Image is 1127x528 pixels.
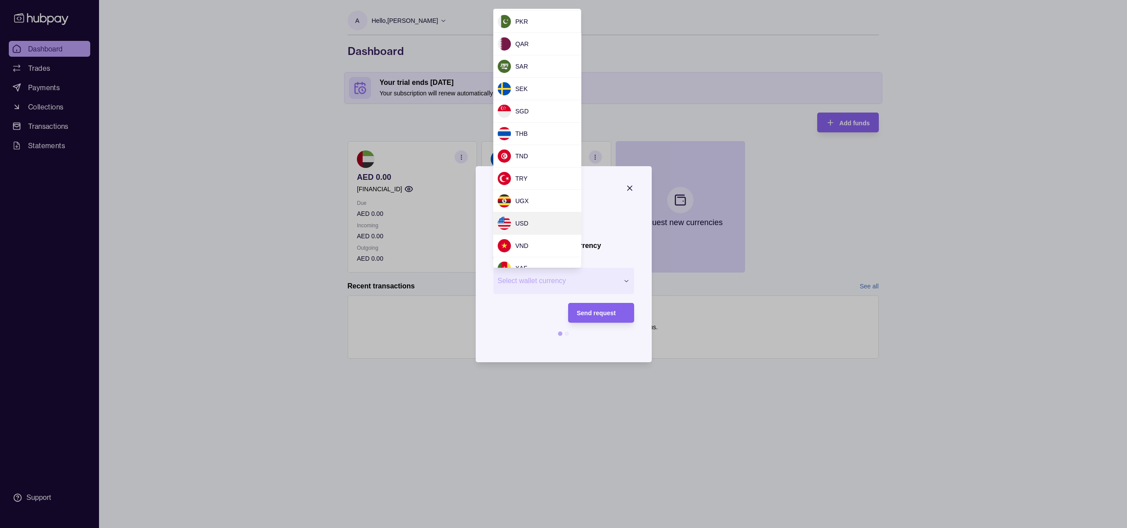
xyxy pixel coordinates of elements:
span: VND [515,242,529,249]
img: sa [498,60,511,73]
span: TND [515,153,528,160]
span: SAR [515,63,528,70]
img: pk [498,15,511,28]
img: vn [498,239,511,252]
img: th [498,127,511,140]
span: USD [515,220,529,227]
span: SEK [515,85,528,92]
img: qa [498,37,511,51]
span: PKR [515,18,528,25]
img: tr [498,172,511,185]
img: tn [498,149,511,163]
span: THB [515,130,528,137]
span: QAR [515,40,529,47]
img: cm [498,262,511,275]
img: us [498,217,511,230]
span: XAF [515,265,527,272]
img: sg [498,105,511,118]
span: UGX [515,197,529,204]
img: se [498,82,511,95]
img: ug [498,194,511,208]
span: SGD [515,108,529,115]
span: TRY [515,175,528,182]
